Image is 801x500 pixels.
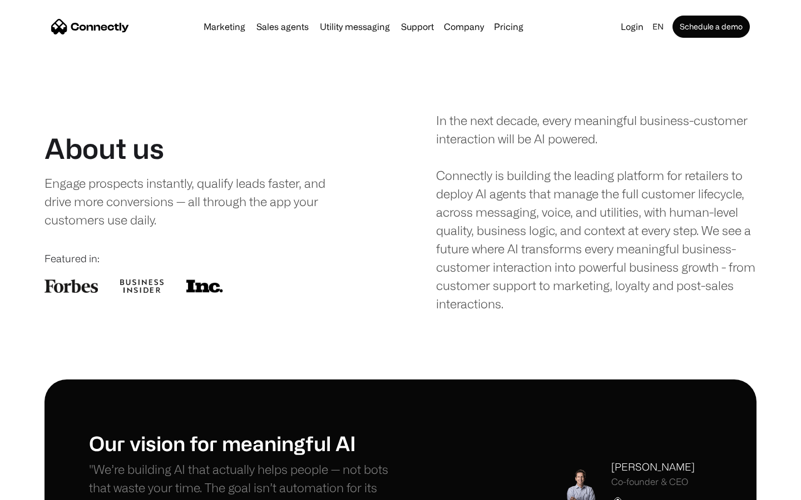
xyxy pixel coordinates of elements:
a: Utility messaging [315,22,394,31]
div: Co-founder & CEO [611,477,695,487]
a: Schedule a demo [673,16,750,38]
div: en [652,19,664,34]
a: Support [397,22,438,31]
div: Engage prospects instantly, qualify leads faster, and drive more conversions — all through the ap... [44,174,349,229]
a: Sales agents [252,22,313,31]
h1: About us [44,132,164,165]
h1: Our vision for meaningful AI [89,431,400,455]
div: Featured in: [44,251,365,266]
a: Pricing [489,22,528,31]
a: Marketing [199,22,250,31]
div: [PERSON_NAME] [611,459,695,474]
div: In the next decade, every meaningful business-customer interaction will be AI powered. Connectly ... [436,111,756,313]
div: Company [444,19,484,34]
a: Login [616,19,648,34]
